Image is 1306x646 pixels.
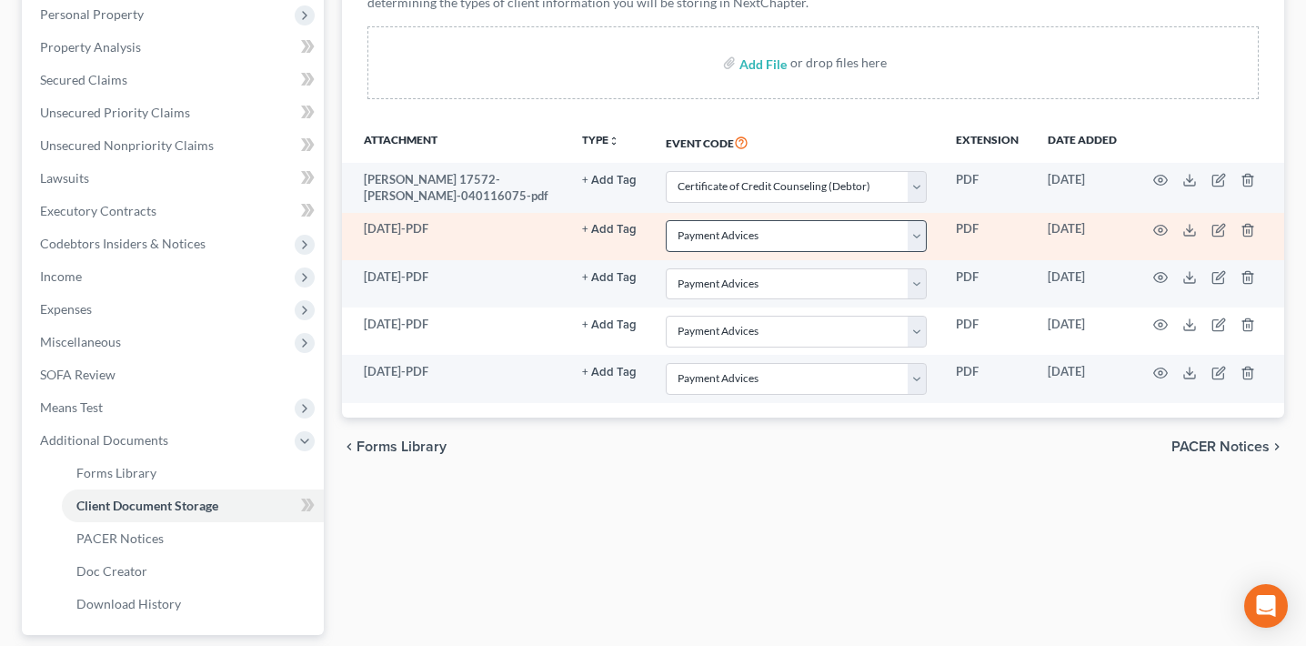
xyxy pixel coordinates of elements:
span: Expenses [40,301,92,317]
span: Lawsuits [40,170,89,186]
th: Attachment [342,121,568,163]
td: PDF [941,163,1033,213]
button: + Add Tag [582,175,637,187]
td: [DATE]-PDF [342,355,568,402]
td: [PERSON_NAME] 17572-[PERSON_NAME]-040116075-pdf [342,163,568,213]
td: [DATE]-PDF [342,260,568,308]
a: Property Analysis [25,31,324,64]
span: Forms Library [357,439,447,454]
span: PACER Notices [76,530,164,546]
td: [DATE] [1033,308,1131,355]
span: Download History [76,596,181,611]
button: chevron_left Forms Library [342,439,447,454]
td: [DATE] [1033,163,1131,213]
td: [DATE]-PDF [342,213,568,260]
span: Secured Claims [40,72,127,87]
i: chevron_left [342,439,357,454]
td: [DATE] [1033,355,1131,402]
button: + Add Tag [582,319,637,331]
span: Unsecured Priority Claims [40,105,190,120]
a: Secured Claims [25,64,324,96]
a: + Add Tag [582,363,637,380]
button: + Add Tag [582,224,637,236]
a: Doc Creator [62,555,324,588]
span: SOFA Review [40,367,116,382]
a: Download History [62,588,324,621]
button: + Add Tag [582,367,637,379]
td: PDF [941,355,1033,402]
a: PACER Notices [62,522,324,555]
div: or drop files here [790,54,887,72]
td: PDF [941,308,1033,355]
a: Client Document Storage [62,490,324,522]
a: Lawsuits [25,162,324,195]
span: Doc Creator [76,563,147,579]
span: Client Document Storage [76,498,218,513]
span: Personal Property [40,6,144,22]
span: Miscellaneous [40,334,121,349]
a: + Add Tag [582,220,637,237]
span: PACER Notices [1171,439,1270,454]
span: Executory Contracts [40,203,156,218]
i: unfold_more [608,136,619,146]
a: + Add Tag [582,268,637,286]
td: [DATE]-PDF [342,308,568,355]
th: Date added [1033,121,1131,163]
a: Forms Library [62,457,324,490]
div: Open Intercom Messenger [1244,584,1288,628]
span: Additional Documents [40,432,168,448]
span: Forms Library [76,465,156,480]
a: SOFA Review [25,358,324,391]
span: Property Analysis [40,39,141,55]
a: Unsecured Priority Claims [25,96,324,129]
button: PACER Notices chevron_right [1171,439,1284,454]
th: Event Code [651,121,941,163]
a: + Add Tag [582,171,637,188]
td: PDF [941,260,1033,308]
span: Income [40,268,82,284]
a: Unsecured Nonpriority Claims [25,129,324,162]
span: Means Test [40,399,103,415]
i: chevron_right [1270,439,1284,454]
td: PDF [941,213,1033,260]
td: [DATE] [1033,260,1131,308]
button: + Add Tag [582,272,637,284]
a: Executory Contracts [25,195,324,227]
th: Extension [941,121,1033,163]
a: + Add Tag [582,316,637,333]
td: [DATE] [1033,213,1131,260]
button: TYPEunfold_more [582,135,619,146]
span: Codebtors Insiders & Notices [40,236,206,251]
span: Unsecured Nonpriority Claims [40,137,214,153]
